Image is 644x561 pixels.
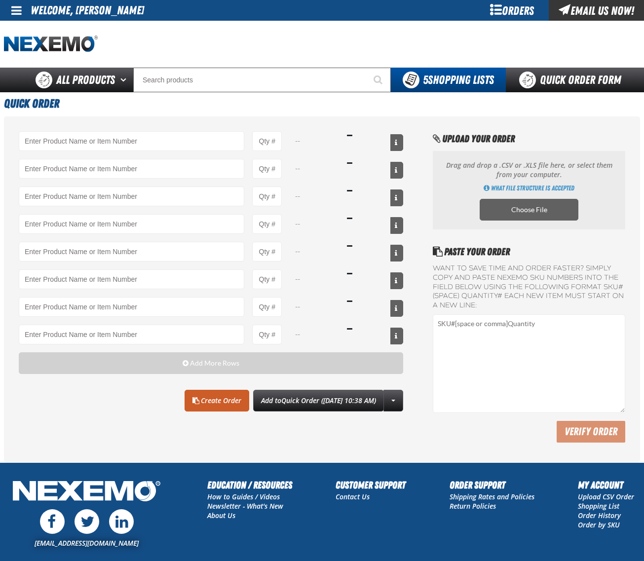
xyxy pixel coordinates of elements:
[578,492,634,501] a: Upload CSV Order
[336,492,370,501] a: Contact Us
[390,134,403,151] button: View All Prices
[19,131,244,151] input: Product
[207,501,283,511] a: Newsletter - What's New
[19,297,244,317] : Product
[207,478,292,492] h2: Education / Resources
[252,269,282,289] input: Product Quantity
[252,242,282,262] input: Product Quantity
[56,71,115,89] span: All Products
[19,352,403,374] button: Add More Rows
[443,161,615,180] p: Drag and drop a .CSV or .XLS file here, or select them from your computer.
[185,390,249,411] a: Create Order
[207,511,235,520] a: About Us
[19,187,244,206] : Product
[450,478,534,492] h2: Order Support
[578,511,621,520] a: Order History
[390,300,403,317] button: View All Prices
[390,328,403,344] button: View All Prices
[383,390,403,411] a: More Actions
[4,36,98,53] img: Nexemo logo
[252,131,282,151] input: Product Quantity
[133,68,391,92] input: Search
[480,199,578,221] label: Choose CSV, XLSX or ODS file to import multiple products. Opens a popup
[19,242,244,262] : Product
[19,159,244,179] : Product
[390,162,403,179] button: View All Prices
[390,272,403,289] button: View All Prices
[253,390,384,411] button: Add toQuick Order ([DATE] 10:38 AM)
[423,73,494,87] span: Shopping Lists
[252,325,282,344] input: Product Quantity
[484,184,574,193] a: Get Directions of how to import multiple products using an CSV, XLSX or ODS file. Opens a popup
[423,73,428,87] strong: 5
[252,159,282,179] input: Product Quantity
[35,538,139,548] a: [EMAIL_ADDRESS][DOMAIN_NAME]
[578,478,634,492] h2: My Account
[433,131,625,146] h2: Upload Your Order
[390,217,403,234] button: View All Prices
[252,297,282,317] input: Product Quantity
[19,269,244,289] : Product
[281,396,376,405] span: Quick Order ([DATE] 10:38 AM)
[252,187,282,206] input: Product Quantity
[19,214,244,234] : Product
[433,244,625,259] h2: Paste Your Order
[336,478,406,492] h2: Customer Support
[450,501,496,511] a: Return Policies
[578,520,620,529] a: Order by SKU
[261,396,376,405] span: Add to
[4,36,98,53] a: Home
[4,97,59,111] span: Quick Order
[190,359,239,367] span: Add More Rows
[366,68,391,92] button: Start Searching
[207,492,280,501] a: How to Guides / Videos
[578,501,619,511] a: Shopping List
[433,264,625,310] label: Want to save time and order faster? Simply copy and paste NEXEMO SKU numbers into the field below...
[252,214,282,234] input: Product Quantity
[390,245,403,262] button: View All Prices
[506,68,640,92] a: Quick Order Form
[10,478,163,507] img: Nexemo Logo
[19,325,244,344] : Product
[117,68,133,92] button: Open All Products pages
[391,68,506,92] button: You have 5 Shopping Lists. Open to view details
[450,492,534,501] a: Shipping Rates and Policies
[390,189,403,206] button: View All Prices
